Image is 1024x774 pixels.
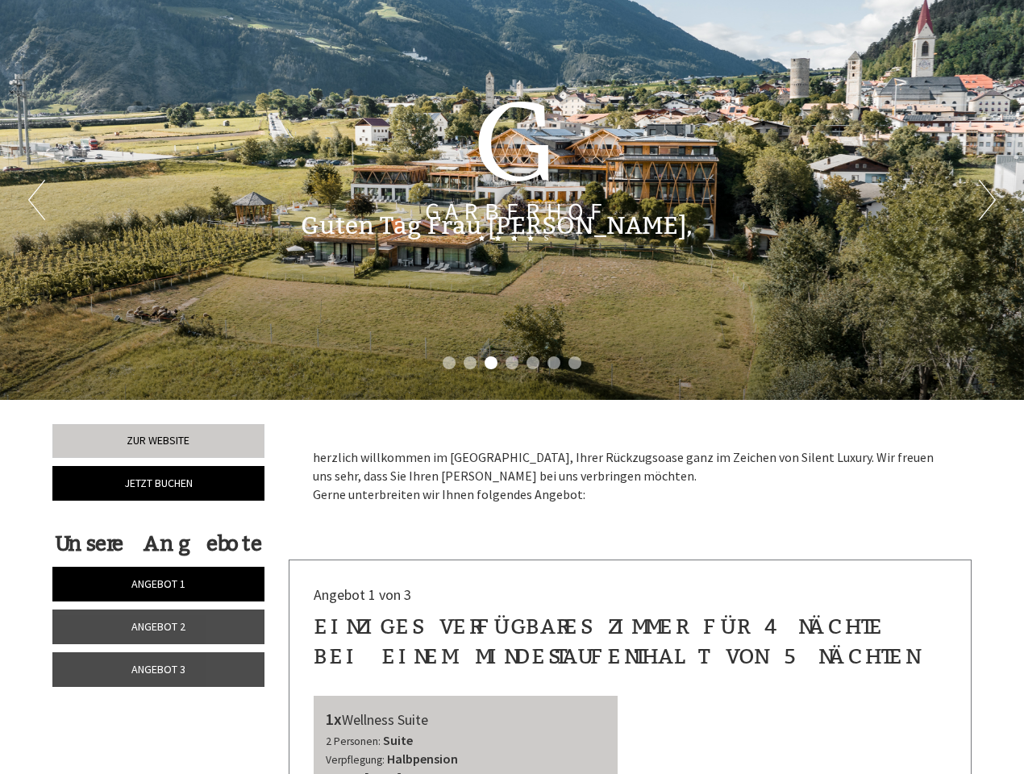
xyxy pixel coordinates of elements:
span: Angebot 1 [131,576,185,591]
div: Einziges verfügbares Zimmer für 4 Nächte bei einem Mindestaufenthalt von 5 Nächten [314,612,947,672]
div: Unsere Angebote [52,529,264,559]
button: Previous [28,180,45,220]
small: 2 Personen: [326,734,381,748]
div: Wellness Suite [326,708,606,731]
b: 1x [326,709,342,729]
h1: Guten Tag Frau [PERSON_NAME], [301,213,693,239]
span: Angebot 1 von 3 [314,585,411,604]
b: Halbpension [387,751,458,767]
a: Jetzt buchen [52,466,264,501]
a: Zur Website [52,424,264,458]
b: Suite [383,732,413,748]
p: herzlich willkommen im [GEOGRAPHIC_DATA], Ihrer Rückzugsoase ganz im Zeichen von Silent Luxury. W... [313,448,948,504]
span: Angebot 3 [131,662,185,676]
small: Verpflegung: [326,753,385,767]
span: Angebot 2 [131,619,185,634]
button: Next [979,180,996,220]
